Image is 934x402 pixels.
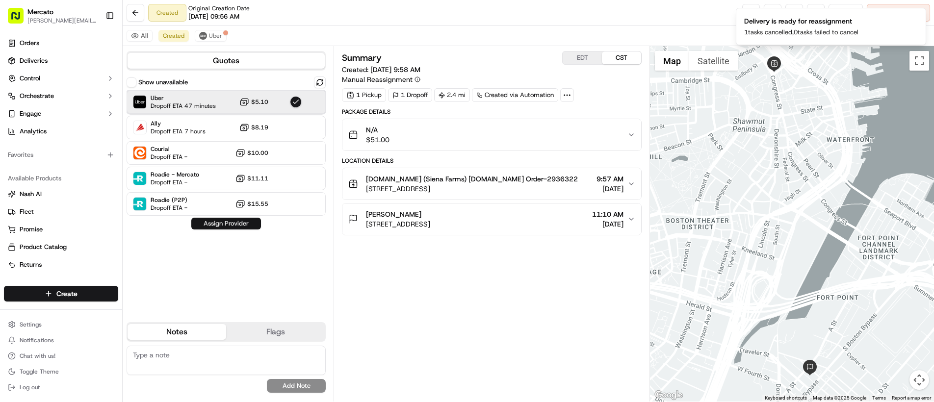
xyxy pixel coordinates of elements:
[251,124,268,131] span: $8.19
[744,16,858,26] div: Delivery is ready for reassignment
[20,56,48,65] span: Deliveries
[27,7,53,17] button: Mercato
[133,121,146,134] img: Ally
[342,75,420,84] button: Manual Reassignment
[4,318,118,331] button: Settings
[4,186,118,202] button: Nash AI
[239,123,268,132] button: $8.19
[27,17,98,25] button: [PERSON_NAME][EMAIL_ADDRESS][PERSON_NAME][DOMAIN_NAME]
[366,125,389,135] span: N/A
[8,207,114,216] a: Fleet
[8,190,114,199] a: Nash AI
[133,147,146,159] img: Courial
[151,153,187,161] span: Dropoff ETA -
[4,124,118,139] a: Analytics
[127,30,153,42] button: All
[366,184,578,194] span: [STREET_ADDRESS]
[909,370,929,390] button: Map camera controls
[4,35,118,51] a: Orders
[563,51,602,64] button: EDT
[20,243,67,251] span: Product Catalog
[20,336,54,344] span: Notifications
[20,368,59,376] span: Toggle Theme
[151,145,187,153] span: Courial
[765,395,807,402] button: Keyboard shortcuts
[4,333,118,347] button: Notifications
[235,174,268,183] button: $11.11
[342,157,642,165] div: Location Details
[20,260,42,269] span: Returns
[872,395,886,401] a: Terms (opens in new tab)
[151,196,187,204] span: Roadie (P2P)
[151,178,199,186] span: Dropoff ETA -
[4,147,118,163] div: Favorites
[56,289,78,299] span: Create
[8,243,114,251] a: Product Catalog
[8,225,114,234] a: Promise
[4,71,118,86] button: Control
[199,32,207,40] img: uber-new-logo.jpeg
[342,108,642,116] div: Package Details
[188,12,239,21] span: [DATE] 09:56 AM
[4,365,118,378] button: Toggle Theme
[247,200,268,208] span: $15.55
[366,219,430,229] span: [STREET_ADDRESS]
[597,184,623,194] span: [DATE]
[133,172,146,185] img: Roadie - Mercato
[20,207,34,216] span: Fleet
[191,218,261,229] button: Assign Provider
[342,119,641,151] button: N/A$51.00
[20,190,42,199] span: Nash AI
[4,171,118,186] div: Available Products
[4,204,118,220] button: Fleet
[4,349,118,363] button: Chat with us!
[133,198,146,210] img: Roadie (P2P)
[151,94,216,102] span: Uber
[4,380,118,394] button: Log out
[472,88,558,102] a: Created via Automation
[366,174,578,184] span: [DOMAIN_NAME] (Siena Farms) [DOMAIN_NAME] Order-2936322
[8,260,114,269] a: Returns
[247,175,268,182] span: $11.11
[592,219,623,229] span: [DATE]
[366,135,389,145] span: $51.00
[151,171,199,178] span: Roadie - Mercato
[133,96,146,108] img: Uber
[4,286,118,301] button: Create
[20,352,55,360] span: Chat with us!
[4,4,102,27] button: Mercato[PERSON_NAME][EMAIL_ADDRESS][PERSON_NAME][DOMAIN_NAME]
[655,51,689,71] button: Show street map
[138,78,188,87] label: Show unavailable
[20,225,43,234] span: Promise
[235,148,268,158] button: $10.00
[226,324,325,340] button: Flags
[342,168,641,200] button: [DOMAIN_NAME] (Siena Farms) [DOMAIN_NAME] Order-2936322[STREET_ADDRESS]9:57 AM[DATE]
[689,51,738,71] button: Show satellite imagery
[652,389,685,402] img: Google
[20,39,39,48] span: Orders
[4,222,118,237] button: Promise
[909,51,929,71] button: Toggle fullscreen view
[20,383,40,391] span: Log out
[20,127,47,136] span: Analytics
[342,65,420,75] span: Created:
[652,389,685,402] a: Open this area in Google Maps (opens a new window)
[4,257,118,273] button: Returns
[128,324,226,340] button: Notes
[247,149,268,157] span: $10.00
[4,53,118,69] a: Deliveries
[20,321,42,328] span: Settings
[239,97,268,107] button: $5.10
[370,65,420,74] span: [DATE] 9:58 AM
[151,120,206,127] span: Ally
[434,88,470,102] div: 2.4 mi
[209,32,222,40] span: Uber
[744,28,858,37] p: 1 tasks cancelled, 0 tasks failed to cancel
[342,88,386,102] div: 1 Pickup
[151,102,216,110] span: Dropoff ETA 47 minutes
[195,30,227,42] button: Uber
[342,53,382,62] h3: Summary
